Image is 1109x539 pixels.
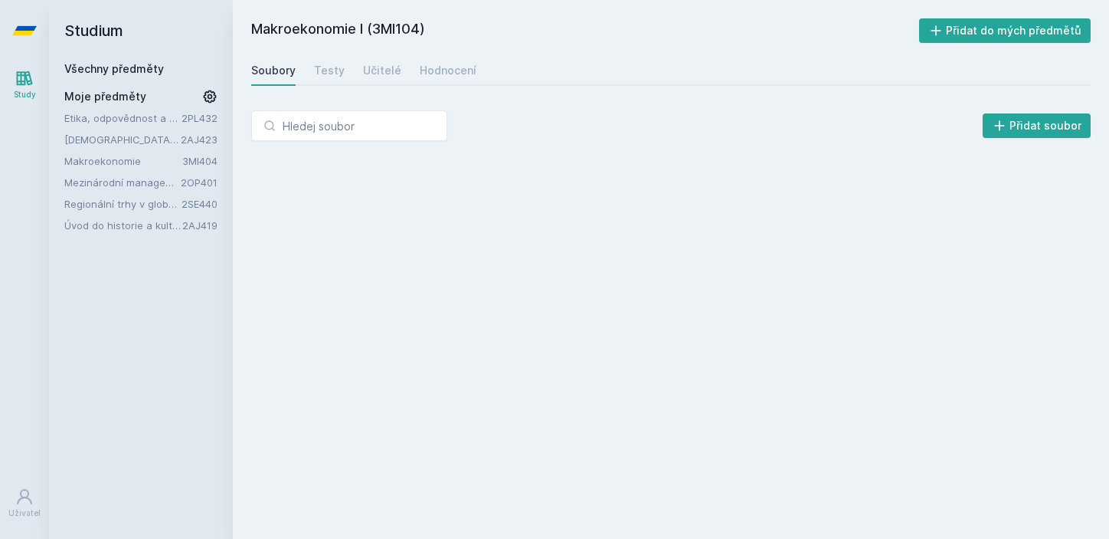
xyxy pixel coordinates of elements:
a: 2AJ419 [182,219,218,232]
a: Testy [314,55,345,86]
a: 2OP401 [181,176,218,189]
button: Přidat soubor [983,113,1091,138]
a: 2AJ423 [181,133,218,146]
h2: Makroekonomie I (3MI104) [251,18,919,43]
span: Moje předměty [64,89,146,104]
a: Mezinárodní management [64,175,181,190]
a: Regionální trhy v globální perspektivě [64,196,182,212]
a: Soubory [251,55,296,86]
a: Uživatel [3,480,46,527]
a: 3MI404 [182,155,218,167]
a: Study [3,61,46,108]
input: Hledej soubor [251,110,447,141]
div: Učitelé [363,63,401,78]
a: Učitelé [363,55,401,86]
a: Úvod do historie a kultury Číny - anglicky [64,218,182,233]
a: Všechny předměty [64,62,164,75]
a: [DEMOGRAPHIC_DATA] a moderní Čína - anglicky [64,132,181,147]
a: Makroekonomie [64,153,182,169]
a: 2PL432 [182,112,218,124]
button: Přidat do mých předmětů [919,18,1091,43]
a: Etika, odpovědnost a udržitelnost v moderní společnosti [64,110,182,126]
div: Soubory [251,63,296,78]
div: Uživatel [8,508,41,519]
div: Testy [314,63,345,78]
a: 2SE440 [182,198,218,210]
div: Study [14,89,36,100]
a: Hodnocení [420,55,476,86]
div: Hodnocení [420,63,476,78]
